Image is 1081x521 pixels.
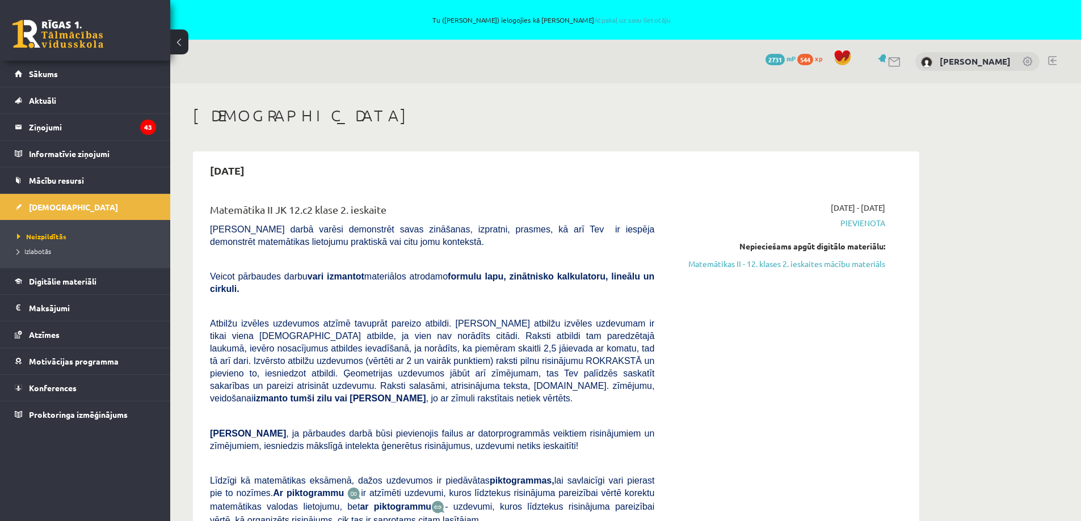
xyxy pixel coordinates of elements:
[15,375,156,401] a: Konferences
[786,54,796,63] span: mP
[765,54,796,63] a: 2731 mP
[210,429,654,451] span: , ja pārbaudes darbā būsi pievienojis failus ar datorprogrammās veiktiem risinājumiem un zīmējumi...
[671,258,885,270] a: Matemātikas II - 12. klases 2. ieskaites mācību materiāls
[29,383,77,393] span: Konferences
[210,202,654,223] div: Matemātika II JK 12.c2 klase 2. ieskaite
[29,69,58,79] span: Sākums
[29,95,56,105] span: Aktuāli
[273,488,344,498] b: Ar piktogrammu
[15,321,156,348] a: Atzīmes
[15,114,156,140] a: Ziņojumi43
[210,476,654,498] span: Līdzīgi kā matemātikas eksāmenā, dažos uzdevumos ir piedāvātas lai savlaicīgi vari pierast pie to...
[831,202,885,214] span: [DATE] - [DATE]
[12,20,103,48] a: Rīgas 1. Tālmācības vidusskola
[15,268,156,294] a: Digitālie materiāli
[29,114,156,140] legend: Ziņojumi
[140,120,156,135] i: 43
[210,272,654,294] span: Veicot pārbaudes darbu materiālos atrodamo
[254,393,288,403] b: izmanto
[210,272,654,294] b: formulu lapu, zinātnisko kalkulatoru, lineālu un cirkuli.
[815,54,822,63] span: xp
[15,167,156,193] a: Mācību resursi
[29,276,96,286] span: Digitālie materiāli
[29,141,156,167] legend: Informatīvie ziņojumi
[797,54,813,65] span: 544
[940,56,1011,67] a: [PERSON_NAME]
[594,15,671,24] a: Atpakaļ uz savu lietotāju
[29,356,119,366] span: Motivācijas programma
[15,141,156,167] a: Informatīvie ziņojumi
[308,272,364,281] b: vari izmantot
[765,54,785,65] span: 2731
[15,401,156,427] a: Proktoringa izmēģinājums
[671,217,885,229] span: Pievienota
[17,232,66,241] span: Neizpildītās
[15,295,156,321] a: Maksājumi
[431,501,445,514] img: wKvN42sLe3LLwAAAABJRU5ErkJggg==
[210,225,654,247] span: [PERSON_NAME] darbā varēsi demonstrēt savas zināšanas, izpratni, prasmes, kā arī Tev ir iespēja d...
[29,409,128,420] span: Proktoringa izmēģinājums
[210,429,286,438] span: [PERSON_NAME]
[347,487,361,500] img: JfuEzvunn4EvwAAAAASUVORK5CYII=
[360,502,431,511] b: ar piktogrammu
[17,231,159,242] a: Neizpildītās
[921,57,932,68] img: Kristīne Ozola
[671,240,885,252] div: Nepieciešams apgūt digitālo materiālu:
[29,202,118,212] span: [DEMOGRAPHIC_DATA]
[15,61,156,87] a: Sākums
[199,157,256,184] h2: [DATE]
[210,319,654,403] span: Atbilžu izvēles uzdevumos atzīmē tavuprāt pareizo atbildi. [PERSON_NAME] atbilžu izvēles uzdevuma...
[210,488,654,511] span: ir atzīmēti uzdevumi, kuros līdztekus risinājuma pareizībai vērtē korektu matemātikas valodas lie...
[797,54,828,63] a: 544 xp
[15,194,156,220] a: [DEMOGRAPHIC_DATA]
[29,175,84,185] span: Mācību resursi
[29,329,60,340] span: Atzīmes
[490,476,554,485] b: piktogrammas,
[15,348,156,374] a: Motivācijas programma
[17,246,159,256] a: Izlabotās
[17,247,51,256] span: Izlabotās
[193,106,919,125] h1: [DEMOGRAPHIC_DATA]
[15,87,156,113] a: Aktuāli
[29,295,156,321] legend: Maksājumi
[290,393,426,403] b: tumši zilu vai [PERSON_NAME]
[131,16,973,23] span: Tu ([PERSON_NAME]) ielogojies kā [PERSON_NAME]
